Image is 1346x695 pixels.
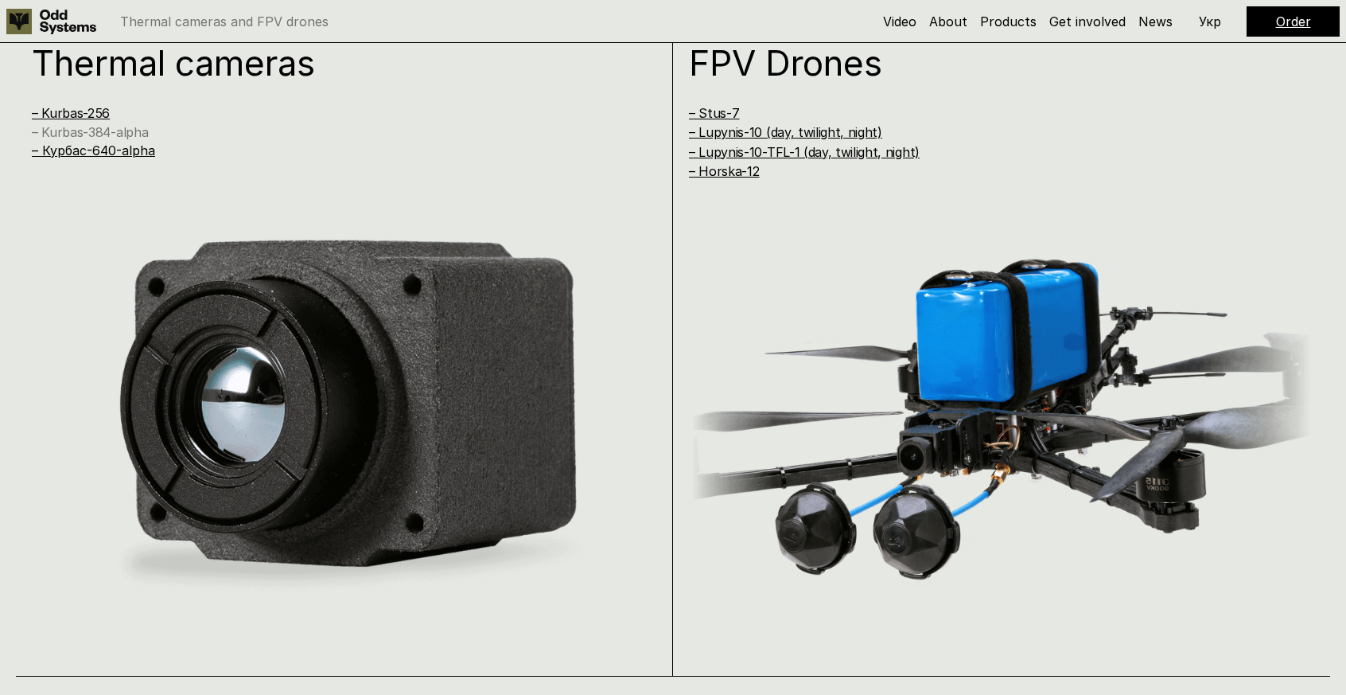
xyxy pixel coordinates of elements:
a: – Stus-7 [689,105,739,121]
a: – Kurbas-256 [32,105,110,121]
a: – Kurbas-384-alpha [32,124,148,140]
a: – Lupynis-10-TFL-1 (day, twilight, night) [689,144,920,160]
a: – Horska-12 [689,163,759,179]
a: About [929,14,967,29]
a: – Lupynis-10 (day, twilight, night) [689,124,882,140]
a: Products [980,14,1037,29]
p: Thermal cameras and FPV drones [120,15,329,28]
a: Video [883,14,916,29]
a: – Курбас-640-alpha [32,143,155,158]
h1: FPV Drones [689,45,1277,80]
a: News [1138,14,1173,29]
p: Укр [1199,15,1221,28]
a: Get involved [1049,14,1126,29]
h1: Thermal cameras [32,45,620,80]
a: Order [1276,14,1311,29]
